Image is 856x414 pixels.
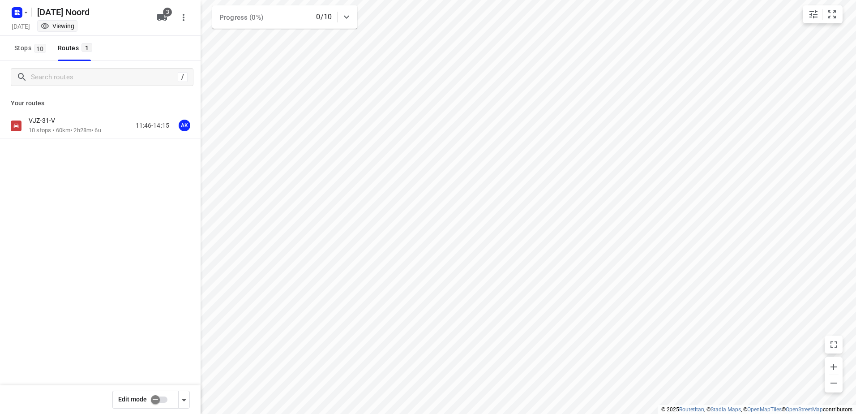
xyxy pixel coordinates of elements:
span: Progress (0%) [219,13,263,22]
p: 0/10 [316,12,332,22]
span: 1 [81,43,92,52]
p: Your routes [11,99,190,108]
div: Routes [58,43,95,54]
button: More [175,9,193,26]
div: small contained button group [803,5,843,23]
li: © 2025 , © , © © contributors [661,406,852,413]
span: Edit mode [118,396,147,403]
span: 3 [163,8,172,17]
a: Routetitan [679,406,704,413]
div: Driver app settings [179,394,189,405]
p: 10 stops • 60km • 2h28m • 6u [29,126,101,135]
div: Progress (0%)0/10 [212,5,357,29]
div: / [178,72,188,82]
a: OpenStreetMap [786,406,823,413]
button: Map settings [805,5,822,23]
button: 3 [153,9,171,26]
span: Stops [14,43,49,54]
input: Search routes [31,70,178,84]
a: OpenMapTiles [747,406,782,413]
a: Stadia Maps [710,406,741,413]
p: VJZ-31-V [29,116,60,125]
div: You are currently in view mode. To make any changes, go to edit project. [40,22,74,30]
button: Fit zoom [823,5,841,23]
span: 10 [34,44,46,53]
p: 11:46-14:15 [136,121,169,130]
